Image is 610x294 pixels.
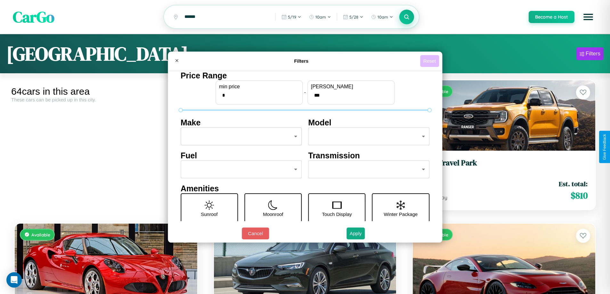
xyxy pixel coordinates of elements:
span: CarGo [13,6,54,28]
p: Touch Display [322,210,352,219]
button: Filters [576,47,604,60]
button: Open menu [579,8,597,26]
span: $ 810 [571,189,588,202]
h4: Filters [183,58,420,64]
span: 5 / 28 [349,14,358,20]
label: [PERSON_NAME] [311,84,391,90]
div: 64 cars in this area [11,86,201,97]
button: 10am [368,12,396,22]
span: 10am [378,14,388,20]
span: 5 / 19 [288,14,296,20]
h4: Model [308,118,430,127]
div: Open Intercom Messenger [6,272,22,288]
h4: Price Range [181,71,429,80]
h3: Ford Travel Park [420,158,588,168]
h4: Make [181,118,302,127]
span: Available [31,232,50,237]
h1: [GEOGRAPHIC_DATA] [6,41,188,67]
label: min price [219,84,299,90]
div: Filters [586,51,600,57]
div: These cars can be picked up in this city. [11,97,201,102]
h4: Fuel [181,151,302,160]
button: Become a Host [529,11,574,23]
h4: Amenities [181,184,429,193]
a: Ford Travel Park2016 [420,158,588,174]
div: Give Feedback [602,134,607,160]
h4: Transmission [308,151,430,160]
span: Est. total: [559,179,588,188]
p: Moonroof [263,210,283,219]
button: 5/28 [340,12,367,22]
p: - [304,88,306,97]
p: Winter Package [384,210,418,219]
p: Sunroof [201,210,218,219]
span: 10am [315,14,326,20]
button: Apply [346,227,365,239]
button: 5/19 [278,12,305,22]
button: Reset [420,55,439,67]
button: 10am [306,12,334,22]
button: Cancel [242,227,269,239]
